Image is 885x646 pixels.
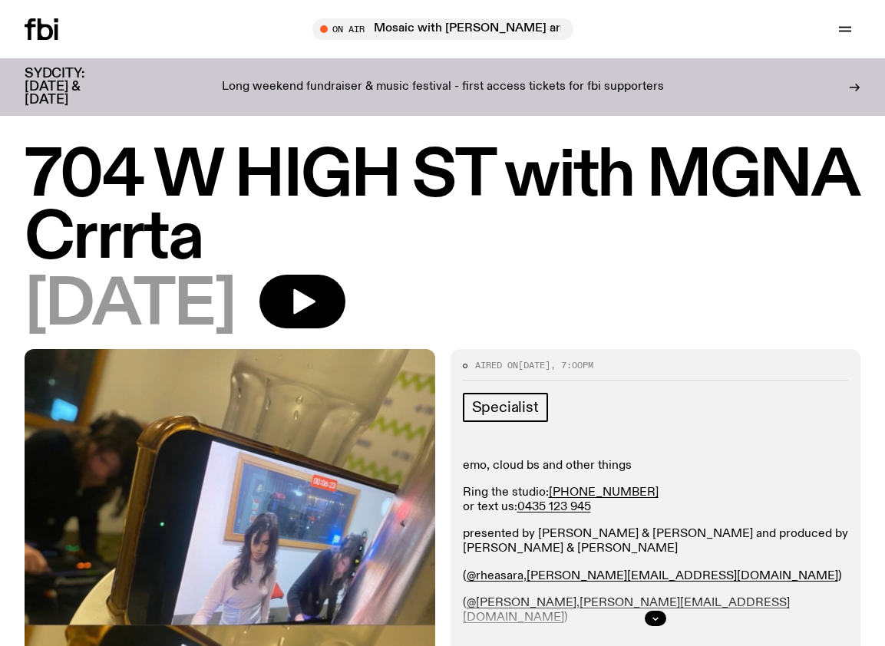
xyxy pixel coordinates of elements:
p: presented by [PERSON_NAME] & [PERSON_NAME] and produced by [PERSON_NAME] & [PERSON_NAME] [463,527,849,556]
span: Aired on [475,359,518,371]
a: @rheasara [467,570,523,582]
h1: 704 W HIGH ST with MGNA Crrrta [25,146,860,270]
span: , 7:00pm [550,359,593,371]
p: emo, cloud bs and other things [463,459,849,473]
a: [PERSON_NAME][EMAIL_ADDRESS][DOMAIN_NAME] [527,570,838,582]
a: 0435 123 945 [517,501,591,513]
p: Ring the studio: or text us: [463,486,849,515]
a: [PHONE_NUMBER] [549,486,659,499]
h3: SYDCITY: [DATE] & [DATE] [25,68,123,107]
a: Specialist [463,393,548,422]
button: On AirMosaic with [PERSON_NAME] and [PERSON_NAME] - Lebanese Film Festival Interview [312,18,573,40]
span: [DATE] [518,359,550,371]
p: Long weekend fundraiser & music festival - first access tickets for fbi supporters [222,81,664,94]
p: ( , ) [463,569,849,584]
span: [DATE] [25,275,235,337]
span: Specialist [472,399,539,416]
